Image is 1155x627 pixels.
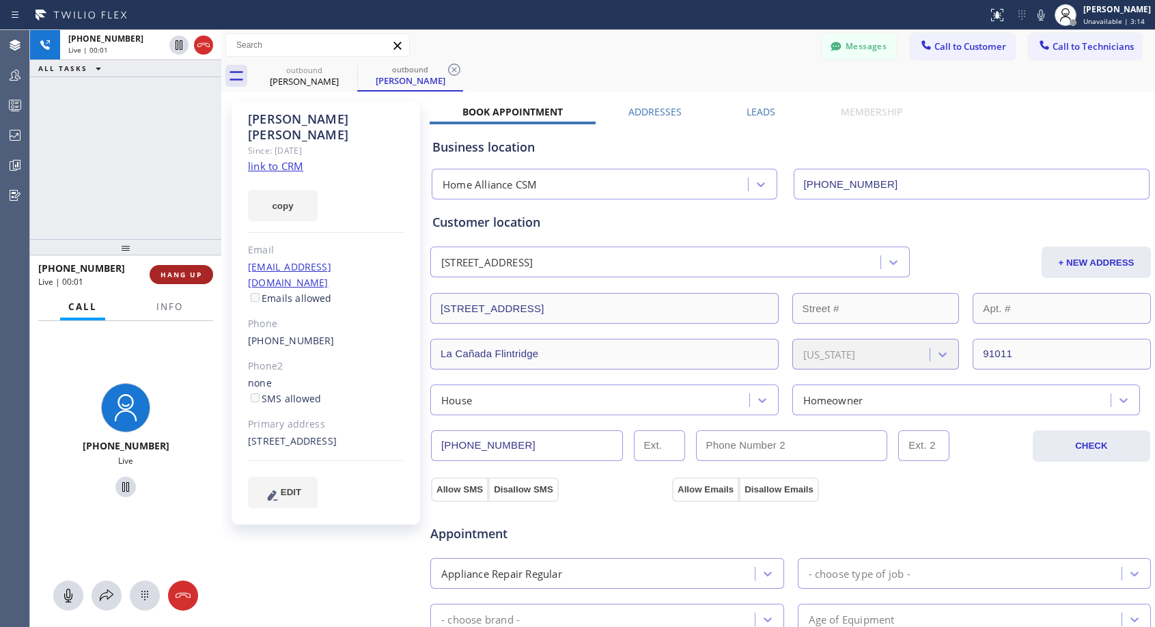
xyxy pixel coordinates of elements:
[248,242,404,258] div: Email
[248,111,404,143] div: [PERSON_NAME] [PERSON_NAME]
[248,190,318,221] button: copy
[248,434,404,449] div: [STREET_ADDRESS]
[443,177,537,193] div: Home Alliance CSM
[1029,33,1141,59] button: Call to Technicians
[462,105,563,118] label: Book Appointment
[441,566,562,581] div: Appliance Repair Regular
[432,213,1149,232] div: Customer location
[634,430,685,461] input: Ext.
[248,417,404,432] div: Primary address
[430,525,669,543] span: Appointment
[934,40,1006,53] span: Call to Customer
[739,477,819,502] button: Disallow Emails
[68,301,97,313] span: Call
[431,477,488,502] button: Allow SMS
[253,75,356,87] div: [PERSON_NAME]
[441,611,520,627] div: - choose brand -
[118,455,133,466] span: Live
[281,487,301,497] span: EDIT
[1042,247,1151,278] button: + NEW ADDRESS
[672,477,739,502] button: Allow Emails
[1033,430,1150,462] button: CHECK
[148,294,191,320] button: Info
[430,293,779,324] input: Address
[792,293,960,324] input: Street #
[248,392,321,405] label: SMS allowed
[441,392,472,408] div: House
[809,566,910,581] div: - choose type of job -
[898,430,949,461] input: Ext. 2
[841,105,902,118] label: Membership
[248,143,404,158] div: Since: [DATE]
[251,293,260,302] input: Emails allowed
[60,294,105,320] button: Call
[130,581,160,611] button: Open dialpad
[430,339,779,370] input: City
[248,316,404,332] div: Phone
[68,45,108,55] span: Live | 00:01
[803,392,863,408] div: Homeowner
[248,477,318,508] button: EDIT
[38,262,125,275] span: [PHONE_NUMBER]
[359,64,462,74] div: outbound
[1031,5,1050,25] button: Mute
[83,439,169,452] span: [PHONE_NUMBER]
[973,293,1151,324] input: Apt. #
[248,159,303,173] a: link to CRM
[226,34,409,56] input: Search
[150,265,213,284] button: HANG UP
[973,339,1151,370] input: ZIP
[747,105,775,118] label: Leads
[161,270,202,279] span: HANG UP
[248,376,404,407] div: none
[248,359,404,374] div: Phone2
[431,430,623,461] input: Phone Number
[253,65,356,75] div: outbound
[696,430,888,461] input: Phone Number 2
[253,61,356,92] div: Nick Ghazaryan
[248,334,335,347] a: [PHONE_NUMBER]
[822,33,897,59] button: Messages
[92,581,122,611] button: Open directory
[794,169,1150,199] input: Phone Number
[441,255,533,270] div: [STREET_ADDRESS]
[68,33,143,44] span: [PHONE_NUMBER]
[809,611,895,627] div: Age of Equipment
[30,60,115,76] button: ALL TASKS
[432,138,1149,156] div: Business location
[194,36,213,55] button: Hang up
[248,260,331,289] a: [EMAIL_ADDRESS][DOMAIN_NAME]
[910,33,1015,59] button: Call to Customer
[156,301,183,313] span: Info
[359,61,462,90] div: Nick Ghazaryan
[115,477,136,497] button: Hold Customer
[1053,40,1134,53] span: Call to Technicians
[1083,3,1151,15] div: [PERSON_NAME]
[53,581,83,611] button: Mute
[168,581,198,611] button: Hang up
[38,64,87,73] span: ALL TASKS
[248,292,332,305] label: Emails allowed
[1083,16,1145,26] span: Unavailable | 3:14
[169,36,189,55] button: Hold Customer
[359,74,462,87] div: [PERSON_NAME]
[38,276,83,288] span: Live | 00:01
[488,477,559,502] button: Disallow SMS
[251,393,260,402] input: SMS allowed
[628,105,682,118] label: Addresses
